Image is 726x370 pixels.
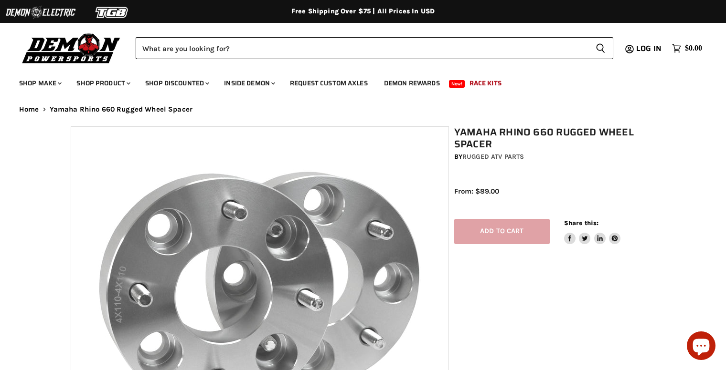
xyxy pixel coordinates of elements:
img: Demon Electric Logo 2 [5,3,76,21]
img: Demon Powersports [19,31,124,65]
inbox-online-store-chat: Shopify online store chat [684,331,718,362]
button: Search [588,37,613,59]
div: by [454,152,661,162]
ul: Main menu [12,70,700,93]
span: Yamaha Rhino 660 Rugged Wheel Spacer [50,105,192,113]
span: New! [449,80,465,88]
a: Home [19,105,39,113]
a: Shop Discounted [138,73,215,93]
a: Race Kits [462,73,509,93]
span: $0.00 [685,44,702,53]
a: Shop Make [12,73,67,93]
a: Log in [632,44,667,53]
input: Search [136,37,588,59]
span: From: $89.00 [454,187,499,195]
a: Rugged ATV Parts [462,153,524,161]
a: Request Custom Axles [283,73,375,93]
a: Shop Product [69,73,136,93]
a: Inside Demon [217,73,281,93]
a: $0.00 [667,41,707,55]
span: Log in [636,42,662,54]
form: Product [136,37,613,59]
a: Demon Rewards [377,73,447,93]
aside: Share this: [564,219,621,244]
span: Share this: [564,219,598,226]
img: TGB Logo 2 [76,3,148,21]
h1: Yamaha Rhino 660 Rugged Wheel Spacer [454,126,661,150]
